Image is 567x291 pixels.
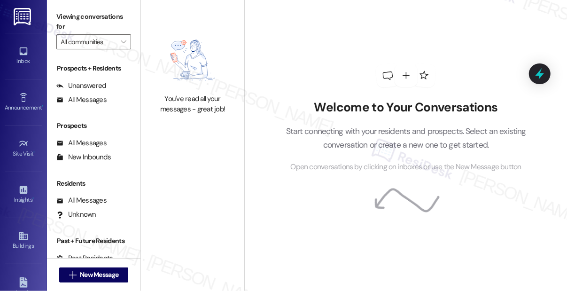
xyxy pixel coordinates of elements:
a: Site Visit • [5,136,42,161]
div: Unanswered [56,81,106,91]
div: Prospects [47,121,140,131]
a: Insights • [5,182,42,207]
div: New Inbounds [56,152,111,162]
img: empty-state [154,31,231,89]
div: Unknown [56,210,96,220]
div: Past + Future Residents [47,236,140,246]
span: • [34,149,35,156]
span: • [42,103,43,110]
span: • [32,195,34,202]
div: All Messages [56,138,107,148]
a: Buildings [5,228,42,253]
div: Past Residents [56,253,113,263]
div: All Messages [56,196,107,205]
button: New Message [59,267,129,283]
img: ResiDesk Logo [14,8,33,25]
i:  [121,38,126,46]
i:  [69,271,76,279]
span: New Message [80,270,118,280]
h2: Welcome to Your Conversations [272,100,540,115]
span: Open conversations by clicking on inboxes or use the New Message button [290,161,521,173]
a: Inbox [5,43,42,69]
label: Viewing conversations for [56,9,131,34]
p: Start connecting with your residents and prospects. Select an existing conversation or create a n... [272,125,540,151]
input: All communities [61,34,116,49]
div: Residents [47,179,140,189]
div: All Messages [56,95,107,105]
div: Prospects + Residents [47,63,140,73]
div: You've read all your messages - great job! [151,94,234,114]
